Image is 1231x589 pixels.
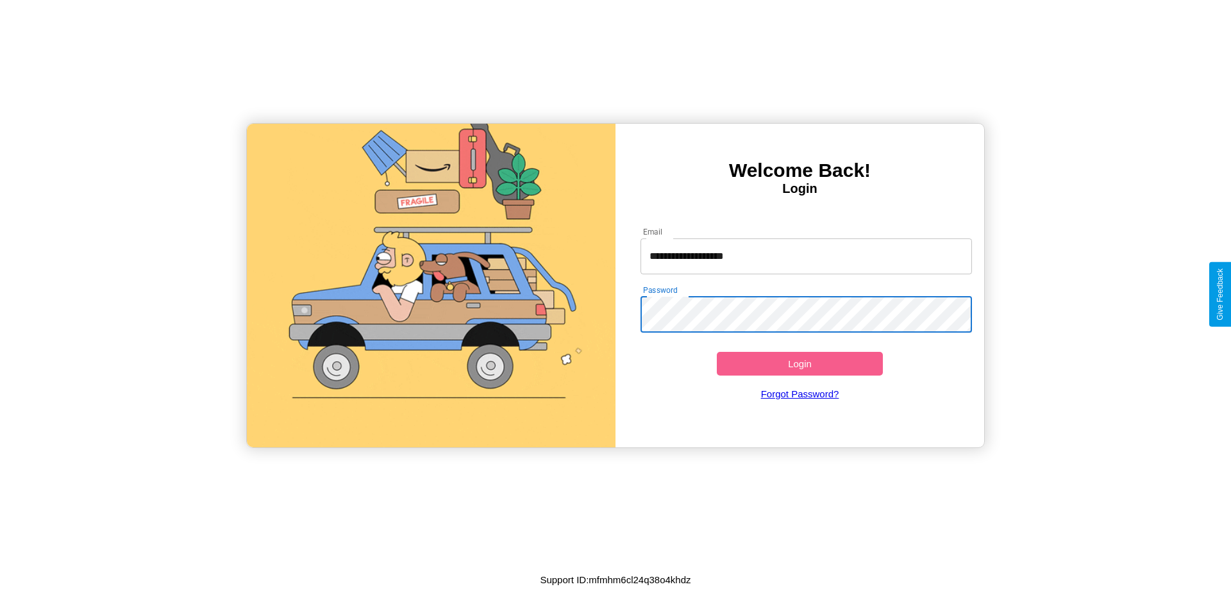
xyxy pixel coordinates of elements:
button: Login [717,352,883,376]
h4: Login [615,181,984,196]
div: Give Feedback [1216,269,1225,320]
label: Password [643,285,677,295]
img: gif [247,124,615,447]
a: Forgot Password? [634,376,966,412]
h3: Welcome Back! [615,160,984,181]
label: Email [643,226,663,237]
p: Support ID: mfmhm6cl24q38o4khdz [540,571,691,588]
